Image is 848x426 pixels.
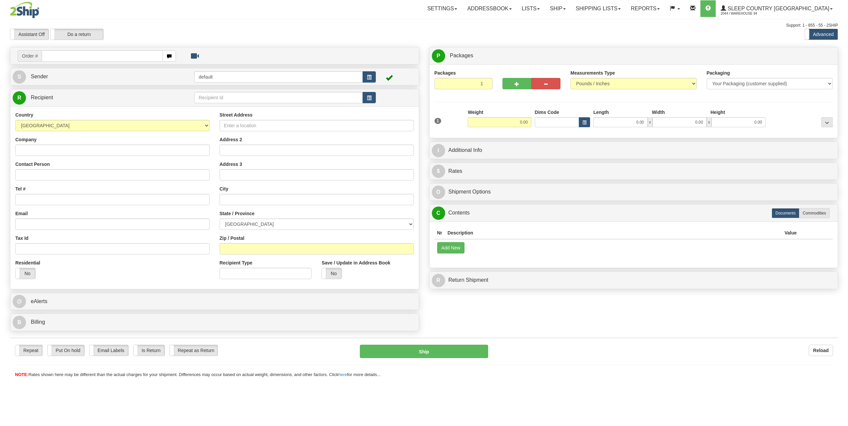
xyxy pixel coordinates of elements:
[15,136,37,143] label: Company
[437,242,465,253] button: Add New
[10,372,838,378] div: Rates shown here may be different than the actual charges for your shipment. Differences may occu...
[432,165,445,178] span: $
[220,235,245,241] label: Zip / Postal
[707,117,711,127] span: x
[462,0,517,17] a: Addressbook
[434,70,456,76] label: Packages
[450,53,473,58] span: Packages
[31,298,47,304] span: eAlerts
[360,345,488,358] button: Ship
[721,10,771,17] span: 2044 / Warehouse 94
[220,120,414,131] input: Enter a location
[220,112,253,118] label: Street Address
[322,268,342,279] label: No
[432,185,836,199] a: OShipment Options
[13,70,194,84] a: S Sender
[15,259,40,266] label: Residential
[782,227,799,239] th: Value
[13,295,26,308] span: @
[10,29,49,40] label: Assistant Off
[15,210,28,217] label: Email
[652,109,665,116] label: Width
[13,91,174,105] a: R Recipient
[15,372,28,377] span: NOTE:
[545,0,570,17] a: Ship
[220,186,228,192] label: City
[432,206,836,220] a: CContents
[707,70,730,76] label: Packaging
[15,112,33,118] label: Country
[710,109,725,116] label: Height
[805,29,838,40] label: Advanced
[322,259,390,266] label: Save / Update in Address Book
[648,117,652,127] span: x
[220,136,242,143] label: Address 2
[432,144,445,157] span: I
[194,71,363,83] input: Sender Id
[432,165,836,178] a: $Rates
[432,49,445,63] span: P
[339,372,347,377] a: here
[432,207,445,220] span: C
[821,117,833,127] div: ...
[15,186,26,192] label: Tel #
[48,345,84,356] label: Put On hold
[570,70,615,76] label: Measurements Type
[432,144,836,157] a: IAdditional Info
[31,74,48,79] span: Sender
[18,50,42,62] span: Order #
[422,0,462,17] a: Settings
[434,227,445,239] th: Nr
[432,274,445,287] span: R
[432,49,836,63] a: P Packages
[716,0,838,17] a: Sleep Country [GEOGRAPHIC_DATA] 2044 / Warehouse 94
[15,161,50,168] label: Contact Person
[10,23,838,28] div: Support: 1 - 855 - 55 - 2SHIP
[194,92,363,103] input: Recipient Id
[432,273,836,287] a: RReturn Shipment
[170,345,218,356] label: Repeat as Return
[517,0,545,17] a: Lists
[16,268,35,279] label: No
[432,186,445,199] span: O
[809,345,833,356] button: Reload
[220,210,255,217] label: State / Province
[15,235,28,241] label: Tax Id
[13,70,26,84] span: S
[51,29,103,40] label: Do a return
[571,0,626,17] a: Shipping lists
[833,179,847,247] iframe: chat widget
[10,2,39,18] img: logo2044.jpg
[13,295,417,308] a: @ eAlerts
[134,345,165,356] label: Is Return
[220,161,242,168] label: Address 3
[13,315,417,329] a: B Billing
[434,118,441,124] span: 1
[813,348,829,353] b: Reload
[626,0,665,17] a: Reports
[31,95,53,100] span: Recipient
[31,319,45,325] span: Billing
[13,316,26,329] span: B
[799,208,830,218] label: Commodities
[13,91,26,105] span: R
[15,345,42,356] label: Repeat
[468,109,483,116] label: Weight
[445,227,782,239] th: Description
[726,6,829,11] span: Sleep Country [GEOGRAPHIC_DATA]
[772,208,799,218] label: Documents
[90,345,128,356] label: Email Labels
[535,109,559,116] label: Dims Code
[593,109,609,116] label: Length
[220,259,253,266] label: Recipient Type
